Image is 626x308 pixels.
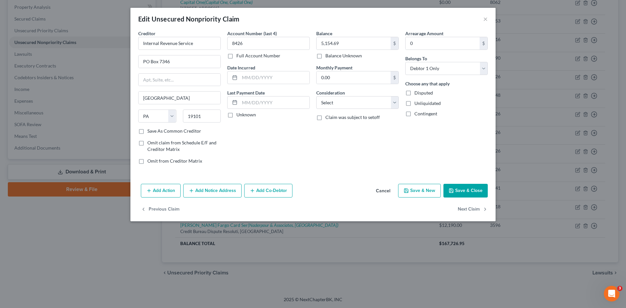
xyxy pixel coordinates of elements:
[325,52,362,59] label: Balance Unknown
[414,90,433,95] span: Disputed
[227,30,277,37] label: Account Number (last 4)
[139,92,220,104] input: Enter city...
[138,14,240,23] div: Edit Unsecured Nonpriority Claim
[236,52,280,59] label: Full Account Number
[236,111,256,118] label: Unknown
[443,184,488,198] button: Save & Close
[406,37,480,50] input: 0.00
[604,286,619,301] iframe: Intercom live chat
[240,96,309,109] input: MM/DD/YYYY
[316,64,352,71] label: Monthly Payment
[244,184,292,198] button: Add Co-Debtor
[147,158,202,164] span: Omit from Creditor Matrix
[141,203,180,216] button: Previous Claim
[183,110,221,123] input: Enter zip...
[414,100,441,106] span: Unliquidated
[458,203,488,216] button: Next Claim
[317,71,391,84] input: 0.00
[414,111,437,116] span: Contingent
[147,140,216,152] span: Omit claim from Schedule E/F and Creditor Matrix
[227,64,255,71] label: Date Incurred
[147,128,201,134] label: Save As Common Creditor
[483,15,488,23] button: ×
[138,31,156,36] span: Creditor
[480,37,487,50] div: $
[405,30,443,37] label: Arrearage Amount
[391,71,398,84] div: $
[227,89,265,96] label: Last Payment Date
[139,55,220,68] input: Enter address...
[405,56,427,61] span: Belongs To
[391,37,398,50] div: $
[183,184,242,198] button: Add Notice Address
[138,37,221,50] input: Search creditor by name...
[317,37,391,50] input: 0.00
[325,114,380,120] span: Claim was subject to setoff
[240,71,309,84] input: MM/DD/YYYY
[316,30,332,37] label: Balance
[227,37,310,50] input: XXXX
[405,80,450,87] label: Choose any that apply
[398,184,441,198] button: Save & New
[617,286,622,291] span: 3
[316,89,345,96] label: Consideration
[371,184,395,198] button: Cancel
[141,184,181,198] button: Add Action
[139,74,220,86] input: Apt, Suite, etc...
